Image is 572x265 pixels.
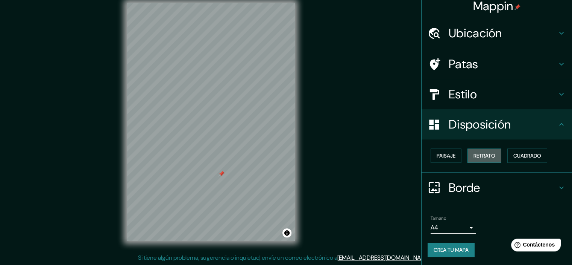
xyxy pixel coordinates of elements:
[422,18,572,48] div: Ubicación
[422,49,572,79] div: Patas
[337,254,430,262] a: [EMAIL_ADDRESS][DOMAIN_NAME]
[428,243,475,257] button: Crea tu mapa
[422,79,572,109] div: Estilo
[422,173,572,203] div: Borde
[431,215,446,221] font: Tamaño
[437,152,455,159] font: Paisaje
[449,56,478,72] font: Patas
[434,247,469,253] font: Crea tu mapa
[513,152,541,159] font: Cuadrado
[449,116,511,132] font: Disposición
[422,109,572,139] div: Disposición
[467,149,501,163] button: Retrato
[431,224,438,231] font: A4
[431,149,461,163] button: Paisaje
[507,149,547,163] button: Cuadrado
[449,180,480,196] font: Borde
[138,254,337,262] font: Si tiene algún problema, sugerencia o inquietud, envíe un correo electrónico a
[473,152,495,159] font: Retrato
[449,86,477,102] font: Estilo
[431,222,476,234] div: A4
[514,4,520,10] img: pin-icon.png
[449,25,502,41] font: Ubicación
[505,236,564,257] iframe: Lanzador de widgets de ayuda
[127,3,295,241] canvas: Mapa
[282,228,291,237] button: Activar o desactivar atribución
